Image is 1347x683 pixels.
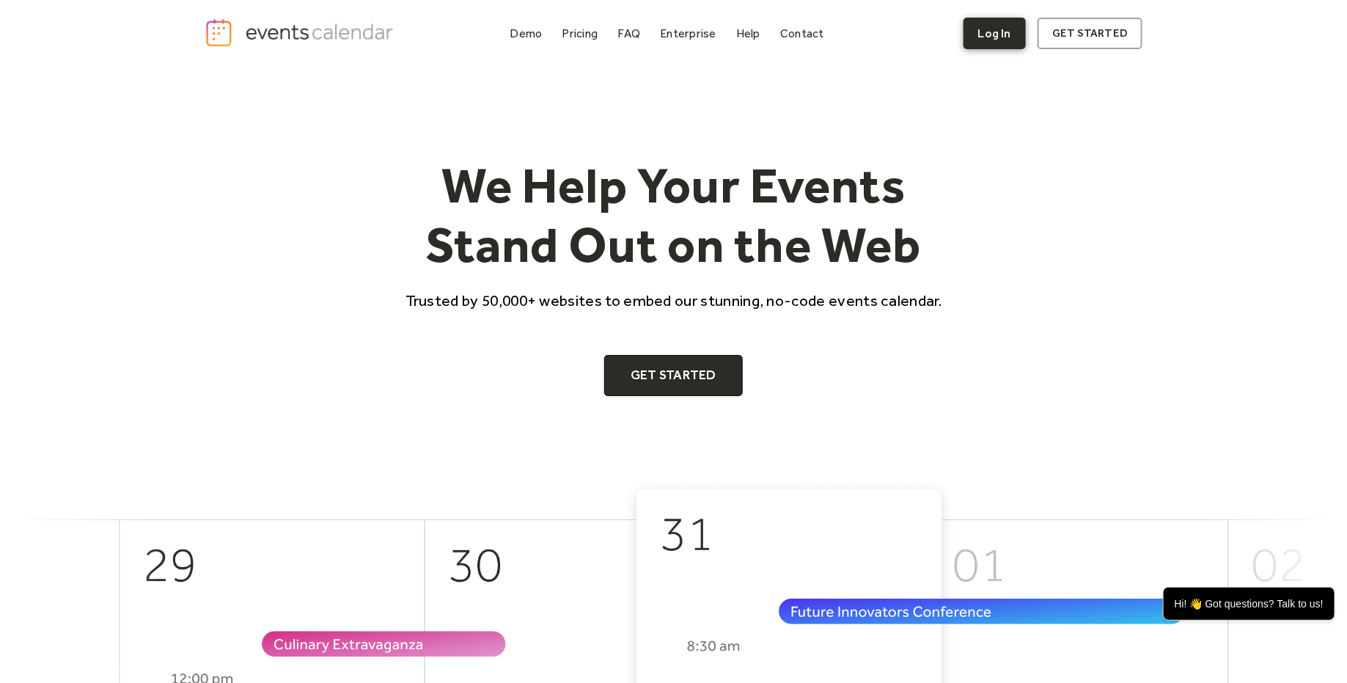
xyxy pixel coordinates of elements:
[205,18,398,48] a: home
[392,290,955,311] p: Trusted by 50,000+ websites to embed our stunning, no-code events calendar.
[774,23,830,43] a: Contact
[504,23,548,43] a: Demo
[562,29,598,37] div: Pricing
[964,18,1026,49] a: Log In
[510,29,543,37] div: Demo
[736,29,760,37] div: Help
[392,156,955,275] h1: We Help Your Events Stand Out on the Web
[654,23,722,43] a: Enterprise
[618,29,641,37] div: FAQ
[730,23,766,43] a: Help
[557,23,604,43] a: Pricing
[660,29,716,37] div: Enterprise
[604,355,743,396] a: Get Started
[1038,18,1142,49] a: get started
[780,29,824,37] div: Contact
[612,23,647,43] a: FAQ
